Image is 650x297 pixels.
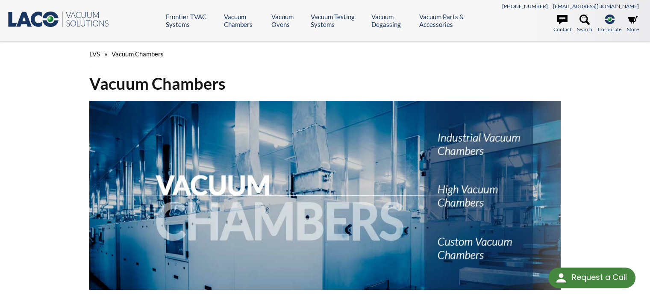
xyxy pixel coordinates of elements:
[311,13,365,28] a: Vacuum Testing Systems
[89,42,561,66] div: »
[371,13,413,28] a: Vacuum Degassing
[89,73,561,94] h1: Vacuum Chambers
[598,25,621,33] span: Corporate
[548,268,635,288] div: Request a Call
[577,15,592,33] a: Search
[553,15,571,33] a: Contact
[419,13,482,28] a: Vacuum Parts & Accessories
[553,3,639,9] a: [EMAIL_ADDRESS][DOMAIN_NAME]
[502,3,548,9] a: [PHONE_NUMBER]
[166,13,218,28] a: Frontier TVAC Systems
[224,13,265,28] a: Vacuum Chambers
[572,268,627,287] div: Request a Call
[627,15,639,33] a: Store
[89,101,561,290] img: Vacuum Chambers
[112,50,164,58] span: Vacuum Chambers
[89,50,100,58] span: LVS
[271,13,304,28] a: Vacuum Ovens
[554,271,568,285] img: round button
